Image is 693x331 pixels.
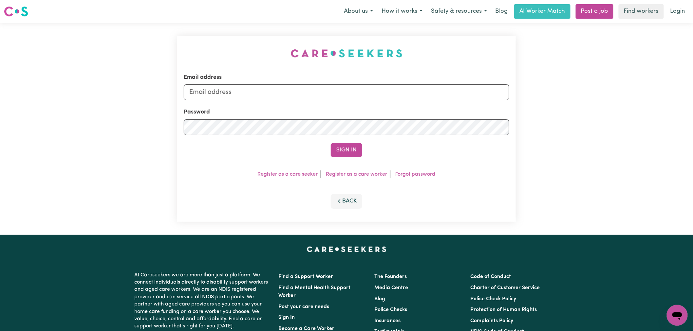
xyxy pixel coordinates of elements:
[666,4,689,19] a: Login
[374,307,407,312] a: Police Checks
[340,5,377,18] button: About us
[184,84,509,100] input: Email address
[184,108,210,116] label: Password
[4,6,28,17] img: Careseekers logo
[471,296,516,302] a: Police Check Policy
[576,4,613,19] a: Post a job
[427,5,491,18] button: Safety & resources
[471,285,540,290] a: Charter of Customer Service
[278,285,350,298] a: Find a Mental Health Support Worker
[331,143,362,157] button: Sign In
[184,73,222,82] label: Email address
[491,4,512,19] a: Blog
[377,5,427,18] button: How it works
[278,315,295,320] a: Sign In
[331,194,362,208] button: Back
[374,318,401,323] a: Insurances
[667,305,688,326] iframe: Button to launch messaging window
[374,285,408,290] a: Media Centre
[326,172,387,177] a: Register as a care worker
[307,247,386,252] a: Careseekers home page
[374,296,385,302] a: Blog
[396,172,436,177] a: Forgot password
[471,318,514,323] a: Complaints Policy
[471,274,511,279] a: Code of Conduct
[374,274,407,279] a: The Founders
[278,304,329,309] a: Post your care needs
[4,4,28,19] a: Careseekers logo
[471,307,537,312] a: Protection of Human Rights
[514,4,571,19] a: AI Worker Match
[619,4,664,19] a: Find workers
[258,172,318,177] a: Register as a care seeker
[278,274,333,279] a: Find a Support Worker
